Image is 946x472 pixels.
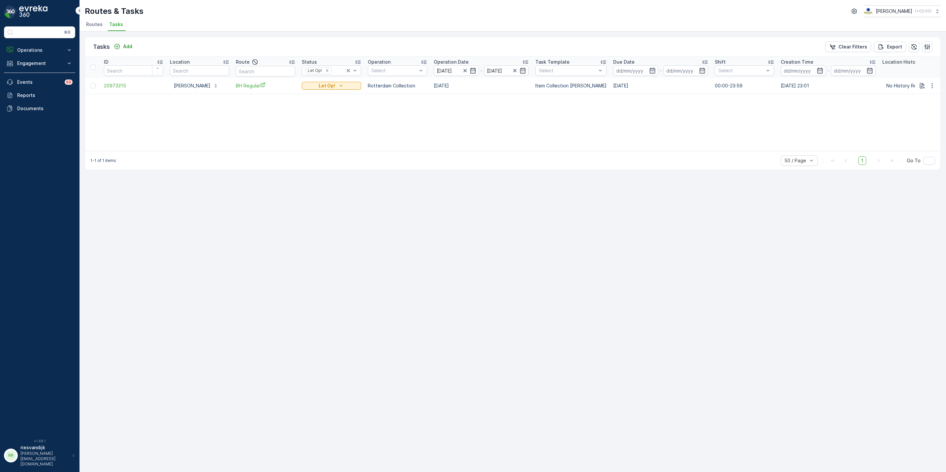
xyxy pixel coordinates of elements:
p: riesvandijk [20,444,69,451]
p: Location [170,59,190,65]
p: ⌘B [64,30,71,35]
p: Add [123,43,132,50]
div: Toggle Row Selected [90,83,96,88]
div: Let Op! [306,67,323,74]
p: Export [887,44,902,50]
input: dd/mm/yyyy [484,65,529,76]
a: Documents [4,102,75,115]
span: Go To [907,157,921,164]
input: dd/mm/yyyy [663,65,709,76]
p: Documents [17,105,73,112]
td: Item Collection [PERSON_NAME] [532,78,610,94]
p: - [480,67,483,75]
p: 99 [66,79,71,85]
input: dd/mm/yyyy [434,65,479,76]
td: [DATE] [610,78,711,94]
p: Reports [17,92,73,99]
input: dd/mm/yyyy [831,65,876,76]
button: [PERSON_NAME](+02:00) [864,5,941,17]
td: [DATE] [430,78,532,94]
p: - [660,67,662,75]
p: Task Template [535,59,570,65]
p: Select [718,67,764,74]
p: Clear Filters [838,44,867,50]
input: Search [104,65,163,76]
p: Operation [368,59,391,65]
button: Operations [4,44,75,57]
p: Operations [17,47,62,53]
input: Search [236,66,295,77]
input: dd/mm/yyyy [613,65,658,76]
p: Shift [715,59,726,65]
a: Events99 [4,76,75,89]
td: 00:00-23:59 [711,78,777,94]
p: Tasks [93,42,110,51]
td: [DATE] 23:01 [777,78,879,94]
p: Routes & Tasks [85,6,143,16]
p: Events [17,79,61,85]
p: 1-1 of 1 items [90,158,116,163]
a: BH Regular [236,82,295,89]
p: - [827,67,830,75]
a: Reports [4,89,75,102]
p: Location History [882,59,920,65]
button: Clear Filters [825,42,871,52]
button: Add [111,43,135,50]
p: Engagement [17,60,62,67]
button: Export [874,42,906,52]
img: logo [4,5,17,18]
input: dd/mm/yyyy [781,65,826,76]
p: [PERSON_NAME][EMAIL_ADDRESS][DOMAIN_NAME] [20,451,69,467]
button: [PERSON_NAME] [170,80,222,91]
td: Rotterdam Collection [364,78,430,94]
span: Tasks [109,21,123,28]
p: [PERSON_NAME] [876,8,912,15]
span: v 1.48.1 [4,439,75,443]
div: Remove Let Op! [324,68,331,73]
span: Routes [86,21,103,28]
a: 20973315 [104,82,163,89]
img: basis-logo_rgb2x.png [864,8,873,15]
p: Status [302,59,317,65]
button: Let Op! [302,82,361,90]
input: Search [170,65,229,76]
div: RR [6,450,16,461]
button: RRriesvandijk[PERSON_NAME][EMAIL_ADDRESS][DOMAIN_NAME] [4,444,75,467]
p: [PERSON_NAME] [174,82,210,89]
p: ID [104,59,109,65]
p: ( +02:00 ) [915,9,931,14]
span: 1 [858,156,866,165]
p: Operation Date [434,59,469,65]
p: Route [236,59,250,65]
button: Engagement [4,57,75,70]
img: logo_dark-DEwI_e13.png [19,5,47,18]
p: Select [371,67,417,74]
p: Creation Time [781,59,813,65]
p: No History Records [886,82,938,89]
p: Due Date [613,59,635,65]
p: Select [539,67,596,74]
p: Let Op! [319,82,335,89]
